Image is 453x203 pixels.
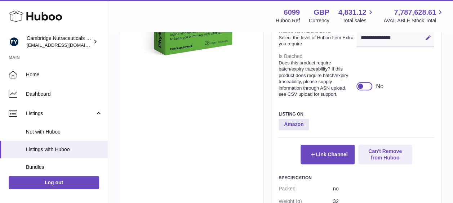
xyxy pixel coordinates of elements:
strong: GBP [314,8,329,17]
span: 7,787,628.61 [394,8,436,17]
span: Not with Huboo [26,128,102,135]
span: Home [26,71,102,78]
strong: Select the level of Huboo Item Extra you require [279,35,355,47]
dd: no [333,182,434,195]
strong: Amazon [279,119,309,130]
a: 7,787,628.61 AVAILABLE Stock Total [383,8,444,24]
span: Dashboard [26,91,102,98]
dt: Packed [279,182,333,195]
button: Link Channel [301,145,355,164]
div: Currency [309,17,329,24]
dt: Huboo Item Extra Level [279,25,356,50]
span: Bundles [26,164,102,171]
strong: Does this product require batch/expiry traceability? If this product does require batch/expiry tr... [279,60,355,98]
button: Can't Remove from Huboo [358,145,412,164]
span: Total sales [342,17,374,24]
span: Listings [26,110,95,117]
img: internalAdmin-6099@internal.huboo.com [9,36,19,47]
span: Listings with Huboo [26,146,102,153]
div: No [376,82,383,90]
span: 4,831.12 [338,8,367,17]
h3: Specification [279,175,434,181]
span: AVAILABLE Stock Total [383,17,444,24]
div: Cambridge Nutraceuticals Ltd [27,35,92,49]
a: Log out [9,176,99,189]
div: Huboo Ref [276,17,300,24]
strong: 6099 [284,8,300,17]
span: [EMAIL_ADDRESS][DOMAIN_NAME] [27,42,106,48]
h3: Listing On [279,111,434,117]
a: 4,831.12 Total sales [338,8,375,24]
dt: Is Batched [279,50,356,100]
